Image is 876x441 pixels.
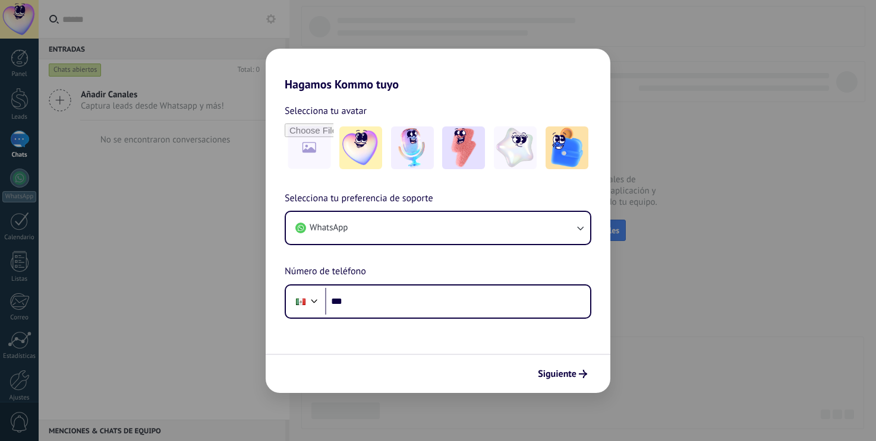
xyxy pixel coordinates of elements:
[339,126,382,169] img: -1.jpeg
[266,49,610,91] h2: Hagamos Kommo tuyo
[285,191,433,207] span: Selecciona tu preferencia de soporte
[286,212,590,244] button: WhatsApp
[494,126,537,169] img: -4.jpeg
[532,364,593,384] button: Siguiente
[310,222,348,234] span: WhatsApp
[538,370,576,378] span: Siguiente
[391,126,434,169] img: -2.jpeg
[289,289,312,314] div: Mexico: + 52
[442,126,485,169] img: -3.jpeg
[285,264,366,280] span: Número de teléfono
[546,126,588,169] img: -5.jpeg
[285,103,367,119] span: Selecciona tu avatar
